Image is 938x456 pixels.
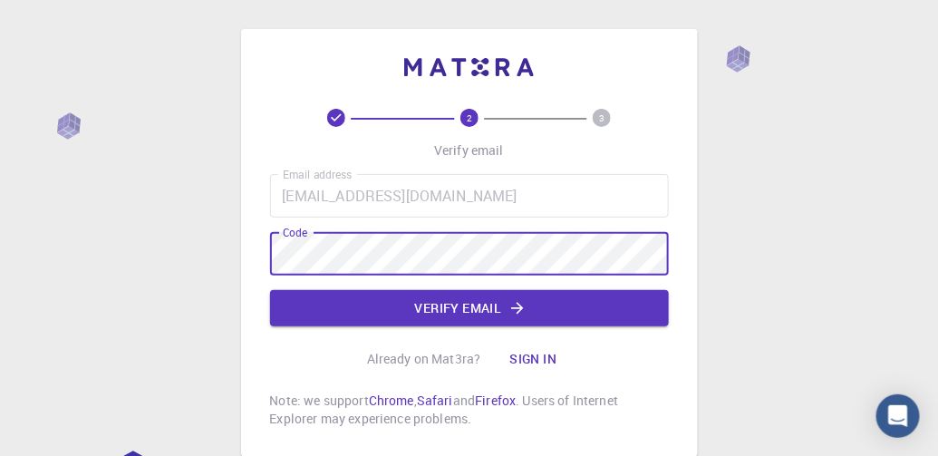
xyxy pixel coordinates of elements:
a: Safari [417,392,453,409]
button: Verify email [270,290,669,326]
p: Note: we support , and . Users of Internet Explorer may experience problems. [270,392,669,428]
div: Open Intercom Messenger [876,394,920,438]
a: Chrome [369,392,414,409]
p: Verify email [434,141,504,160]
label: Email address [283,167,352,182]
p: Already on Mat3ra? [367,350,481,368]
label: Code [283,225,307,240]
a: Firefox [475,392,516,409]
button: Sign in [495,341,571,377]
text: 2 [467,112,472,124]
text: 3 [599,112,604,124]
